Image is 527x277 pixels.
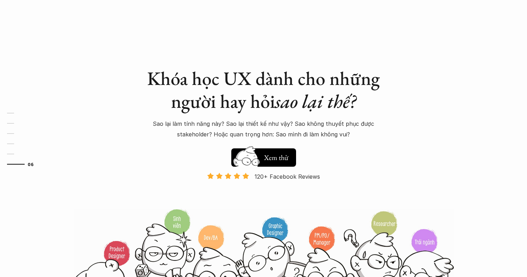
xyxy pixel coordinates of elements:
[140,118,387,140] p: Sao lại làm tính năng này? Sao lại thiết kế như vậy? Sao không thuyết phục được stakeholder? Hoặc...
[231,145,296,167] a: Xem thử
[140,67,387,113] h1: Khóa học UX dành cho những người hay hỏi
[7,160,40,168] a: 06
[28,161,33,166] strong: 06
[201,172,326,208] a: 120+ Facebook Reviews
[255,171,320,182] p: 120+ Facebook Reviews
[275,89,356,113] em: sao lại thế?
[263,153,289,162] h5: Xem thử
